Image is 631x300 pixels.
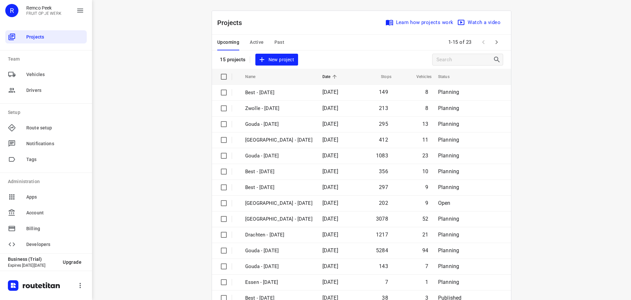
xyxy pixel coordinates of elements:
span: Next Page [490,36,503,49]
span: Active [250,38,264,46]
div: Tags [5,153,87,166]
span: 7 [385,279,388,285]
span: 8 [425,89,428,95]
span: 143 [379,263,388,269]
p: Business (Trial) [8,257,58,262]
span: Stops [372,73,391,81]
div: Billing [5,222,87,235]
p: Projects [217,18,247,28]
span: Open [438,200,451,206]
span: 1217 [376,232,388,238]
span: [DATE] [322,263,338,269]
span: Tags [26,156,84,163]
span: 9 [425,184,428,190]
div: Apps [5,190,87,204]
span: Planning [438,168,459,175]
span: Planning [438,279,459,285]
span: New project [259,56,294,64]
span: [DATE] [322,247,338,254]
p: FRUIT OP JE WERK [26,11,61,16]
span: 412 [379,137,388,143]
span: [DATE] [322,89,338,95]
span: 10 [422,168,428,175]
span: Drivers [26,87,84,94]
p: 15 projects [220,57,246,63]
span: Past [274,38,285,46]
span: 5284 [376,247,388,254]
input: Search projects [436,55,493,65]
div: Route setup [5,121,87,134]
span: Apps [26,194,84,201]
span: Billing [26,225,84,232]
p: Setup [8,109,87,116]
span: Account [26,209,84,216]
span: Planning [438,137,459,143]
span: 3078 [376,216,388,222]
span: Previous Page [477,36,490,49]
span: [DATE] [322,137,338,143]
div: Vehicles [5,68,87,81]
p: Gouda - Monday [245,247,313,255]
span: [DATE] [322,232,338,238]
span: Planning [438,152,459,159]
div: Drivers [5,84,87,97]
span: 23 [422,152,428,159]
div: Projects [5,30,87,43]
span: Developers [26,241,84,248]
span: [DATE] [322,152,338,159]
p: Gouda - Friday [245,263,313,270]
p: Remco Peek [26,5,61,11]
p: Gouda - Thursday [245,152,313,160]
p: Zwolle - Friday [245,105,313,112]
span: Planning [438,184,459,190]
p: Best - Friday [245,89,313,96]
span: Status [438,73,458,81]
span: [DATE] [322,184,338,190]
p: Best - Thursday [245,168,313,176]
span: 149 [379,89,388,95]
span: 297 [379,184,388,190]
p: Antwerpen - Monday [245,200,313,207]
span: Vehicles [408,73,432,81]
span: Notifications [26,140,84,147]
p: Zwolle - Monday [245,215,313,223]
span: 1-15 of 23 [446,35,474,49]
span: 94 [422,247,428,254]
span: Planning [438,216,459,222]
div: Account [5,206,87,219]
span: Projects [26,34,84,41]
span: Date [322,73,339,81]
span: 11 [422,137,428,143]
span: 7 [425,263,428,269]
span: [DATE] [322,105,338,111]
span: Planning [438,232,459,238]
span: 1083 [376,152,388,159]
p: Best - Tuesday [245,184,313,191]
span: Planning [438,121,459,127]
span: 213 [379,105,388,111]
span: Upcoming [217,38,239,46]
div: Notifications [5,137,87,150]
span: 13 [422,121,428,127]
span: 52 [422,216,428,222]
div: Developers [5,238,87,251]
p: Gouda - [DATE] [245,121,313,128]
span: Name [245,73,264,81]
span: 8 [425,105,428,111]
span: 202 [379,200,388,206]
span: 1 [425,279,428,285]
span: Planning [438,263,459,269]
p: Administration [8,178,87,185]
div: R [5,4,18,17]
p: Drachten - Monday [245,231,313,239]
span: 356 [379,168,388,175]
span: 9 [425,200,428,206]
span: Upgrade [63,259,82,265]
p: Team [8,56,87,63]
p: Expires [DATE][DATE] [8,263,58,268]
p: Essen - Friday [245,279,313,286]
span: [DATE] [322,168,338,175]
span: Route setup [26,124,84,131]
span: 295 [379,121,388,127]
div: Search [493,56,503,64]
